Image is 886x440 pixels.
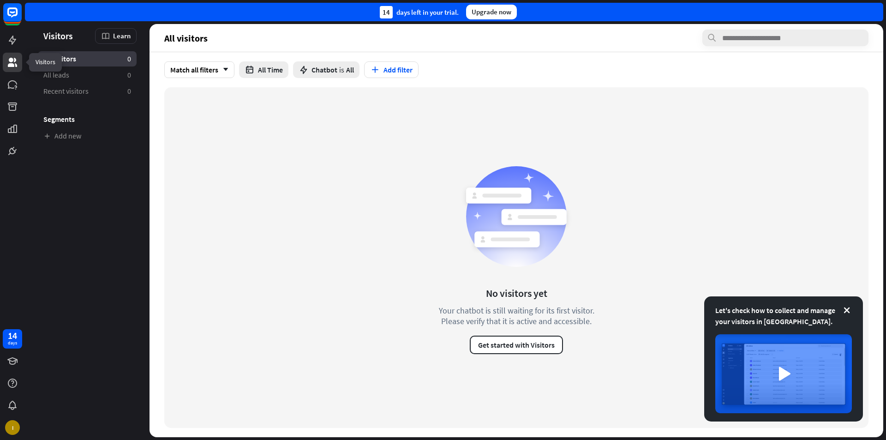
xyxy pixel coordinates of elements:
[8,332,17,340] div: 14
[43,30,73,41] span: Visitors
[715,334,852,413] img: image
[38,84,137,99] a: Recent visitors 0
[127,54,131,64] aside: 0
[422,305,611,326] div: Your chatbot is still waiting for its first visitor. Please verify that it is active and accessible.
[38,115,137,124] h3: Segments
[339,65,344,74] span: is
[364,61,419,78] button: Add filter
[311,65,337,74] span: Chatbot
[127,86,131,96] aside: 0
[380,6,459,18] div: days left in your trial.
[380,6,393,18] div: 14
[38,128,137,144] a: Add new
[164,33,208,43] span: All visitors
[43,86,89,96] span: Recent visitors
[113,31,131,40] span: Learn
[715,305,852,327] div: Let's check how to collect and manage your visitors in [GEOGRAPHIC_DATA].
[164,61,234,78] div: Match all filters
[3,329,22,349] a: 14 days
[486,287,547,300] div: No visitors yet
[7,4,35,31] button: Open LiveChat chat widget
[466,5,517,19] div: Upgrade now
[8,340,17,346] div: days
[470,336,563,354] button: Get started with Visitors
[346,65,354,74] span: All
[218,67,228,72] i: arrow_down
[38,67,137,83] a: All leads 0
[43,70,69,80] span: All leads
[5,420,20,435] div: I
[43,54,76,64] span: All visitors
[127,70,131,80] aside: 0
[239,61,288,78] button: All Time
